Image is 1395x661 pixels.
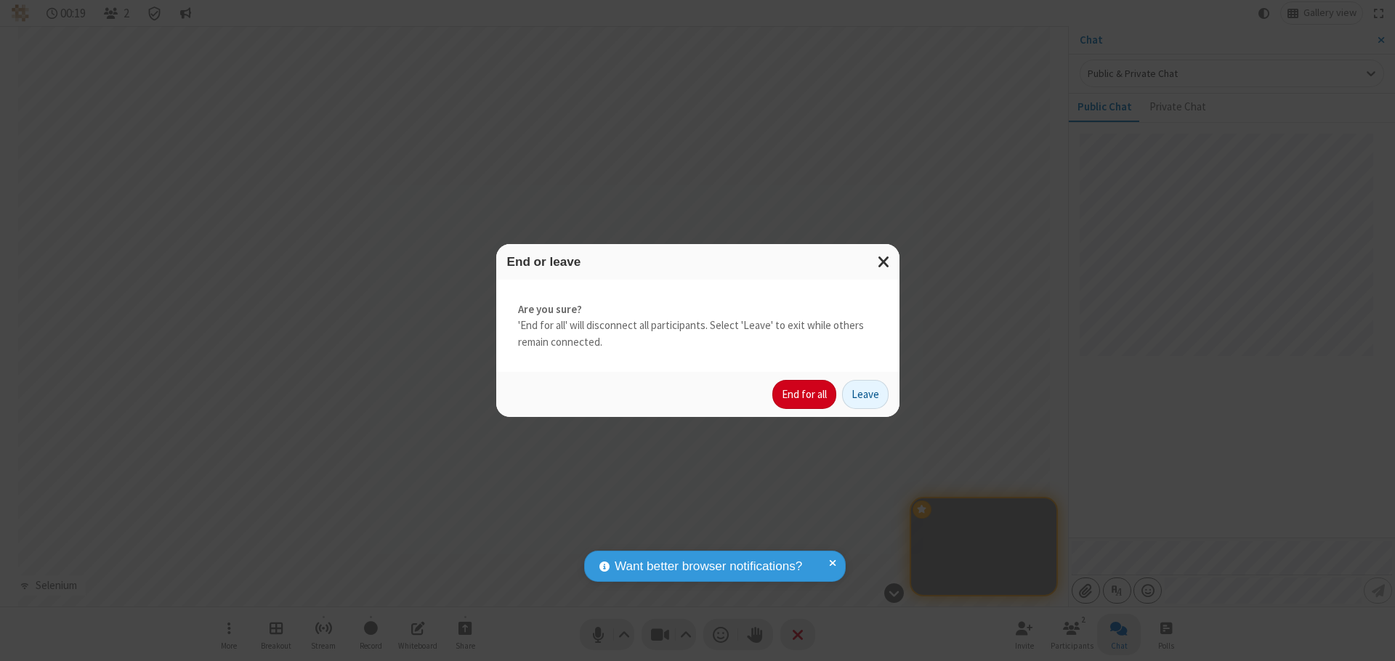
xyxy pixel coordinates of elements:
button: Close modal [869,244,899,280]
h3: End or leave [507,255,889,269]
button: Leave [842,380,889,409]
strong: Are you sure? [518,301,878,318]
button: End for all [772,380,836,409]
span: Want better browser notifications? [615,557,802,576]
div: 'End for all' will disconnect all participants. Select 'Leave' to exit while others remain connec... [496,280,899,373]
